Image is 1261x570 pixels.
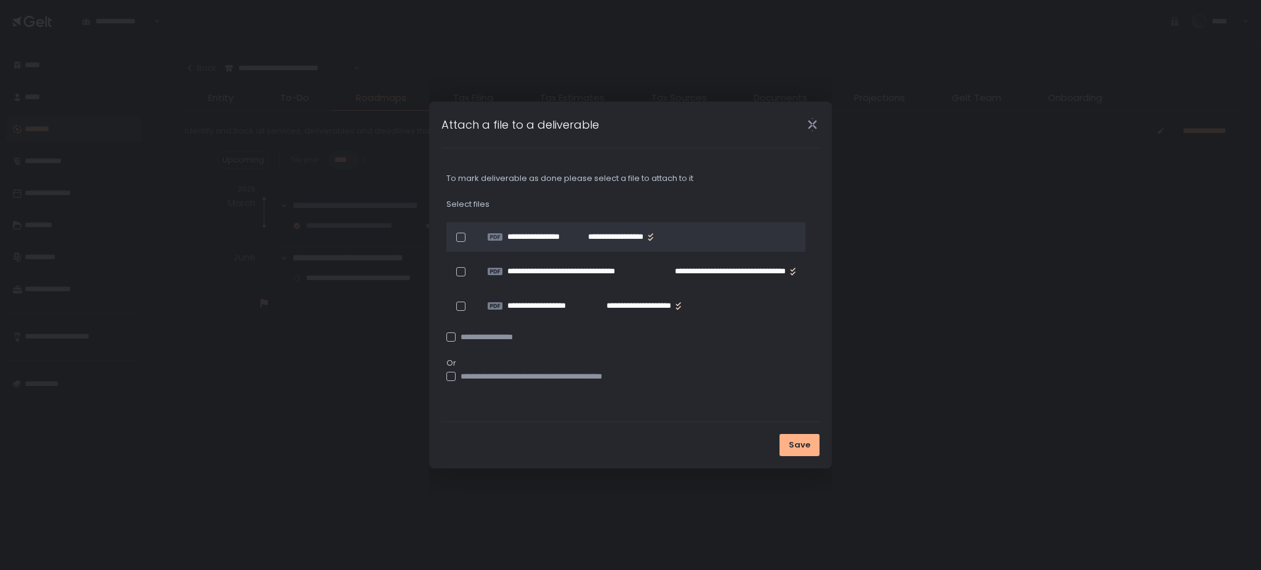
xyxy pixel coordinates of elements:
span: Or [446,358,815,369]
div: Close [792,118,832,132]
div: To mark deliverable as done please select a file to attach to it [446,173,815,184]
button: Save [780,434,820,456]
h1: Attach a file to a deliverable [441,116,599,133]
div: Select files [446,199,815,210]
span: Save [789,440,810,451]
